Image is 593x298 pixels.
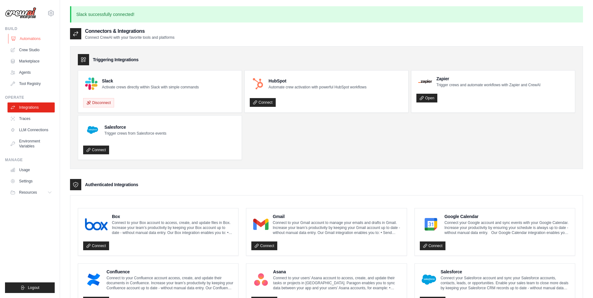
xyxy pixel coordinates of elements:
[85,122,100,137] img: Salesforce Logo
[85,218,108,231] img: Box Logo
[436,76,540,82] h4: Zapier
[269,85,366,90] p: Automate crew activation with powerful HubSpot workflows
[5,95,55,100] div: Operate
[273,269,402,275] h4: Asana
[102,85,199,90] p: Activate crews directly within Slack with simple commands
[8,67,55,77] a: Agents
[418,80,432,83] img: Zapier Logo
[85,27,174,35] h2: Connectors & Integrations
[104,124,166,130] h4: Salesforce
[8,45,55,55] a: Crew Studio
[440,276,570,291] p: Connect your Salesforce account and sync your Salesforce accounts, contacts, leads, or opportunit...
[5,26,55,31] div: Build
[8,125,55,135] a: LLM Connections
[107,276,234,291] p: Connect to your Confluence account access, create, and update their documents in Confluence. Incr...
[93,57,138,63] h3: Triggering Integrations
[422,273,436,286] img: Salesforce Logo
[5,157,55,162] div: Manage
[269,78,366,84] h4: HubSpot
[436,82,540,87] p: Trigger crews and automate workflows with Zapier and CrewAI
[8,56,55,66] a: Marketplace
[273,213,402,220] h4: Gmail
[273,276,402,291] p: Connect to your users’ Asana account to access, create, and update their tasks or projects in [GE...
[440,269,570,275] h4: Salesforce
[8,176,55,186] a: Settings
[250,98,276,107] a: Connect
[445,220,570,235] p: Connect your Google account and sync events with your Google Calendar. Increase your productivity...
[562,268,593,298] iframe: Chat Widget
[445,213,570,220] h4: Google Calendar
[422,218,440,231] img: Google Calendar Logo
[8,102,55,112] a: Integrations
[112,213,233,220] h4: Box
[5,7,36,19] img: Logo
[273,220,402,235] p: Connect to your Gmail account to manage your emails and drafts in Gmail. Increase your team’s pro...
[85,181,138,188] h3: Authenticated Integrations
[85,273,102,286] img: Confluence Logo
[104,131,166,136] p: Trigger crews from Salesforce events
[83,146,109,154] a: Connect
[28,285,39,290] span: Logout
[251,241,277,250] a: Connect
[107,269,234,275] h4: Confluence
[112,220,233,235] p: Connect to your Box account to access, create, and update files in Box. Increase your team’s prod...
[253,218,268,231] img: Gmail Logo
[85,77,98,90] img: Slack Logo
[8,114,55,124] a: Traces
[19,190,37,195] span: Resources
[83,98,114,107] button: Disconnect
[5,282,55,293] button: Logout
[70,6,583,22] p: Slack successfully connected!
[83,241,109,250] a: Connect
[253,273,269,286] img: Asana Logo
[420,241,446,250] a: Connect
[8,79,55,89] a: Tool Registry
[102,78,199,84] h4: Slack
[8,34,55,44] a: Automations
[416,94,437,102] a: Open
[8,136,55,151] a: Environment Variables
[8,187,55,197] button: Resources
[85,35,174,40] p: Connect CrewAI with your favorite tools and platforms
[252,77,264,90] img: HubSpot Logo
[8,165,55,175] a: Usage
